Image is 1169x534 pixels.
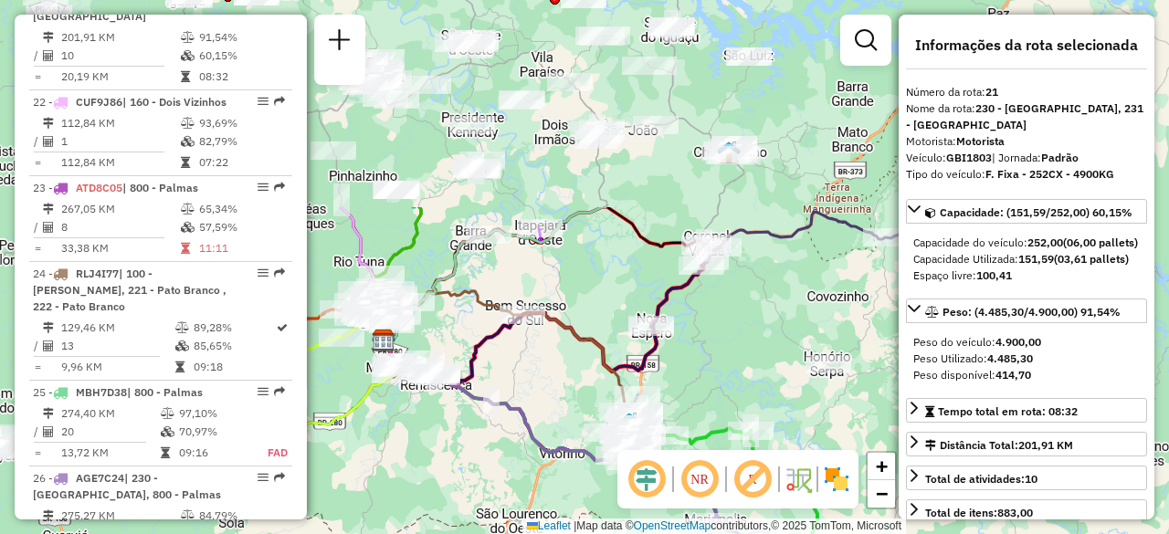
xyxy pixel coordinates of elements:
span: 23 - [33,181,198,194]
strong: 4.485,30 [987,351,1033,365]
i: % de utilização da cubagem [161,426,174,437]
td: = [33,68,42,86]
a: Peso: (4.485,30/4.900,00) 91,54% [906,298,1147,323]
span: Capacidade: (151,59/252,00) 60,15% [940,205,1132,219]
h4: Informações da rota selecionada [906,37,1147,54]
strong: 230 - [GEOGRAPHIC_DATA], 231 - [GEOGRAPHIC_DATA] [906,101,1143,131]
span: | 800 - Palmas [122,181,198,194]
td: 1 [60,132,180,151]
td: 8 [60,218,180,236]
a: Zoom in [868,453,895,480]
strong: GBI1803 [946,151,992,164]
span: Peso: (4.485,30/4.900,00) 91,54% [943,305,1121,319]
div: Espaço livre: [913,267,1140,284]
i: Tempo total em rota [175,361,184,372]
span: − [876,482,888,505]
td: / [33,47,42,65]
span: 25 - [33,385,203,399]
i: Distância Total [43,510,54,521]
span: | 100 - [PERSON_NAME], 221 - Pato Branco , 222 - Pato Branco [33,267,226,313]
div: Peso Utilizado: [913,351,1140,367]
td: 112,84 KM [60,114,180,132]
i: Distância Total [43,118,54,129]
td: 70,97% [178,423,249,441]
div: Tipo do veículo: [906,166,1147,183]
div: Capacidade: (151,59/252,00) 60,15% [906,227,1147,291]
i: Tempo total em rota [161,447,170,458]
i: Distância Total [43,32,54,43]
div: Veículo: [906,150,1147,166]
span: Exibir rótulo [731,457,774,501]
div: Peso disponível: [913,367,1140,383]
span: | [574,519,576,532]
td: / [33,423,42,441]
i: Distância Total [43,408,54,419]
strong: Padrão [1041,151,1079,164]
strong: 414,70 [995,368,1031,382]
td: 09:18 [193,358,275,376]
td: 11:11 [198,239,285,257]
span: 26 - [33,471,221,501]
div: Atividade não roteirizada - ARLEI USINGER [863,228,909,246]
em: Rota exportada [274,182,285,193]
i: % de utilização do peso [175,322,189,333]
td: 20,19 KM [60,68,180,86]
a: Capacidade: (151,59/252,00) 60,15% [906,199,1147,224]
div: Capacidade do veículo: [913,235,1140,251]
span: 22 - [33,95,226,109]
i: Tempo total em rota [181,157,190,168]
a: OpenStreetMap [634,519,711,532]
strong: 100,41 [976,268,1012,282]
span: CUF9J86 [76,95,122,109]
strong: Motorista [956,134,1005,148]
span: RLJ4I77 [76,267,119,280]
span: + [876,455,888,477]
em: Rota exportada [274,472,285,483]
img: Exibir/Ocultar setores [822,465,851,494]
em: Rota exportada [274,267,285,278]
i: % de utilização do peso [181,118,195,129]
td: FAD [249,444,289,462]
td: 201,91 KM [60,28,180,47]
td: 89,28% [193,319,275,337]
td: 10 [60,47,180,65]
td: 57,59% [198,218,285,236]
a: Distância Total:201,91 KM [906,432,1147,456]
div: Atividade não roteirizada - AB SUPERMERCADOS LTD [806,355,851,373]
td: 274,40 KM [60,404,160,423]
span: | 160 - Dois Vizinhos [122,95,226,109]
span: AGE7C24 [76,471,124,485]
td: 13,72 KM [60,444,160,462]
div: Número da rota: [906,84,1147,100]
a: Total de atividades:10 [906,466,1147,490]
td: 84,79% [198,507,285,525]
span: 201,91 KM [1018,438,1073,452]
div: Nome da rota: [906,100,1147,133]
em: Opções [258,472,269,483]
span: | Jornada: [992,151,1079,164]
td: / [33,218,42,236]
em: Opções [258,267,269,278]
td: 09:16 [178,444,249,462]
td: 275,27 KM [60,507,180,525]
span: Peso do veículo: [913,335,1041,349]
td: 267,05 KM [60,200,180,218]
em: Opções [258,386,269,397]
i: Tempo total em rota [181,71,190,82]
div: Peso: (4.485,30/4.900,00) 91,54% [906,327,1147,391]
td: 112,84 KM [60,153,180,172]
i: Total de Atividades [43,136,54,147]
td: 60,15% [198,47,285,65]
span: Total de atividades: [925,472,1037,486]
td: = [33,444,42,462]
span: ATD8C05 [76,181,122,194]
a: Leaflet [527,519,571,532]
i: % de utilização do peso [161,408,174,419]
strong: 21 [985,85,998,99]
div: Motorista: [906,133,1147,150]
span: 24 - [33,267,226,313]
td: = [33,358,42,376]
span: Ocultar deslocamento [625,457,669,501]
a: Total de itens:883,00 [906,499,1147,524]
strong: F. Fixa - 252CX - 4900KG [985,167,1114,181]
